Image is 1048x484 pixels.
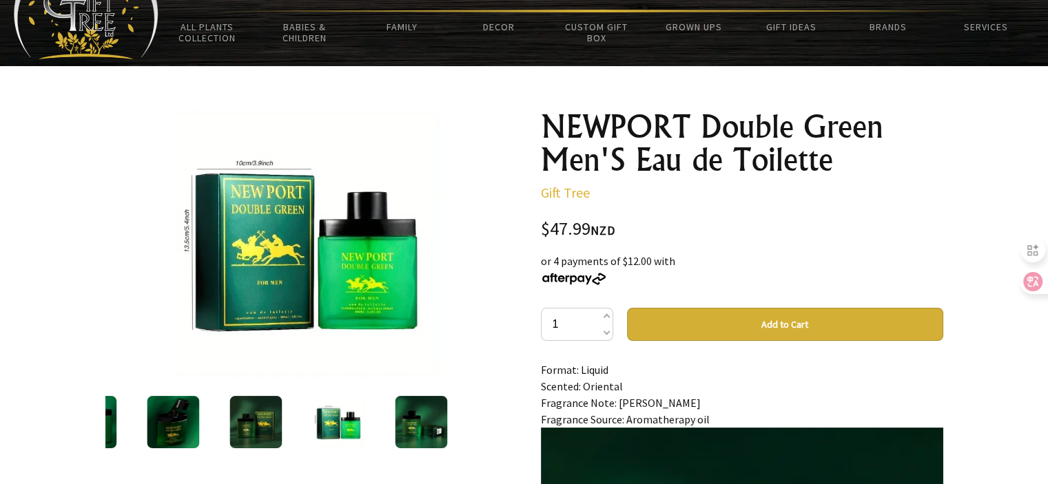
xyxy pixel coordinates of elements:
a: Family [353,12,450,41]
a: Gift Ideas [742,12,839,41]
img: NEWPORT Double Green Men'S Eau de Toilette [64,396,116,448]
a: Grown Ups [645,12,742,41]
a: Brands [840,12,937,41]
a: All Plants Collection [158,12,256,52]
a: Services [937,12,1034,41]
img: NEWPORT Double Green Men'S Eau de Toilette [229,396,282,448]
span: NZD [590,222,615,238]
div: $47.99 [541,220,943,239]
img: NEWPORT Double Green Men'S Eau de Toilette [147,396,199,448]
button: Add to Cart [627,308,943,341]
img: NEWPORT Double Green Men'S Eau de Toilette [312,396,364,448]
img: NEWPORT Double Green Men'S Eau de Toilette [172,110,440,378]
a: Gift Tree [541,184,590,201]
div: or 4 payments of $12.00 with [541,253,943,286]
img: NEWPORT Double Green Men'S Eau de Toilette [395,396,447,448]
a: Babies & Children [256,12,353,52]
a: Decor [451,12,548,41]
a: Custom Gift Box [548,12,645,52]
h1: NEWPORT Double Green Men'S Eau de Toilette [541,110,943,176]
img: Afterpay [541,273,607,285]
